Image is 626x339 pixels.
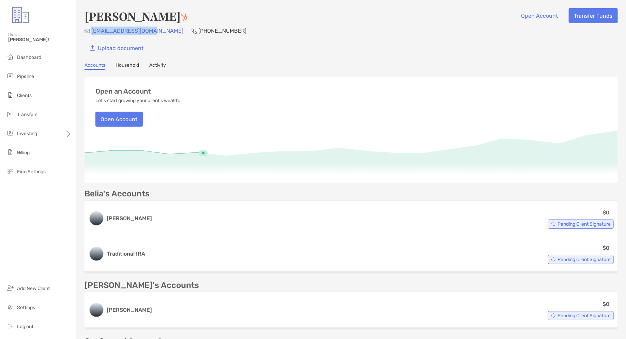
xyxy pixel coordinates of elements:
p: $0 [602,300,610,308]
span: Transfers [17,112,37,117]
img: transfers icon [6,110,14,118]
button: Open Account [95,112,143,127]
h3: Open an Account [95,87,151,95]
img: logo account [90,212,103,225]
span: Billing [17,150,30,156]
img: clients icon [6,91,14,99]
a: Household [116,62,139,70]
img: Account Status icon [551,313,556,318]
p: Belia's Accounts [85,190,150,198]
img: logo account [90,247,103,261]
img: button icon [90,45,95,51]
img: add_new_client icon [6,284,14,292]
h3: Traditional IRA [107,250,145,258]
span: Clients [17,93,32,98]
span: Pending Client Signature [558,258,611,261]
p: [EMAIL_ADDRESS][DOMAIN_NAME] [91,27,183,35]
span: Dashboard [17,54,41,60]
img: dashboard icon [6,53,14,61]
a: Activity [149,62,166,70]
h4: [PERSON_NAME] [85,8,187,24]
img: logout icon [6,322,14,330]
img: Account Status icon [551,257,556,262]
span: Firm Settings [17,169,46,175]
p: [PHONE_NUMBER] [198,27,246,35]
h3: [PERSON_NAME] [107,214,152,223]
img: investing icon [6,129,14,137]
img: logo account [90,303,103,317]
p: $0 [602,208,610,217]
button: Open Account [516,8,563,23]
span: Add New Client [17,286,50,291]
h3: [PERSON_NAME] [107,306,152,314]
img: firm-settings icon [6,167,14,175]
span: Pending Client Signature [558,314,611,318]
a: Accounts [85,62,105,70]
button: Transfer Funds [569,8,618,23]
span: Settings [17,305,35,310]
img: Zoe Logo [8,3,33,27]
p: $0 [602,244,610,252]
img: Hubspot Icon [181,14,187,21]
span: Pipeline [17,74,34,79]
img: billing icon [6,148,14,156]
img: Email Icon [85,29,90,33]
img: Phone Icon [192,28,197,34]
a: Upload document [85,41,149,55]
span: [PERSON_NAME]! [8,37,72,43]
p: Let's start growing your client's wealth. [95,98,180,103]
a: Go to Hubspot Deal [181,8,187,24]
img: Account Status icon [551,222,556,226]
span: Log out [17,324,33,329]
img: settings icon [6,303,14,311]
img: pipeline icon [6,72,14,80]
span: Investing [17,131,37,136]
span: Pending Client Signature [558,222,611,226]
p: [PERSON_NAME]'s Accounts [85,281,199,290]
